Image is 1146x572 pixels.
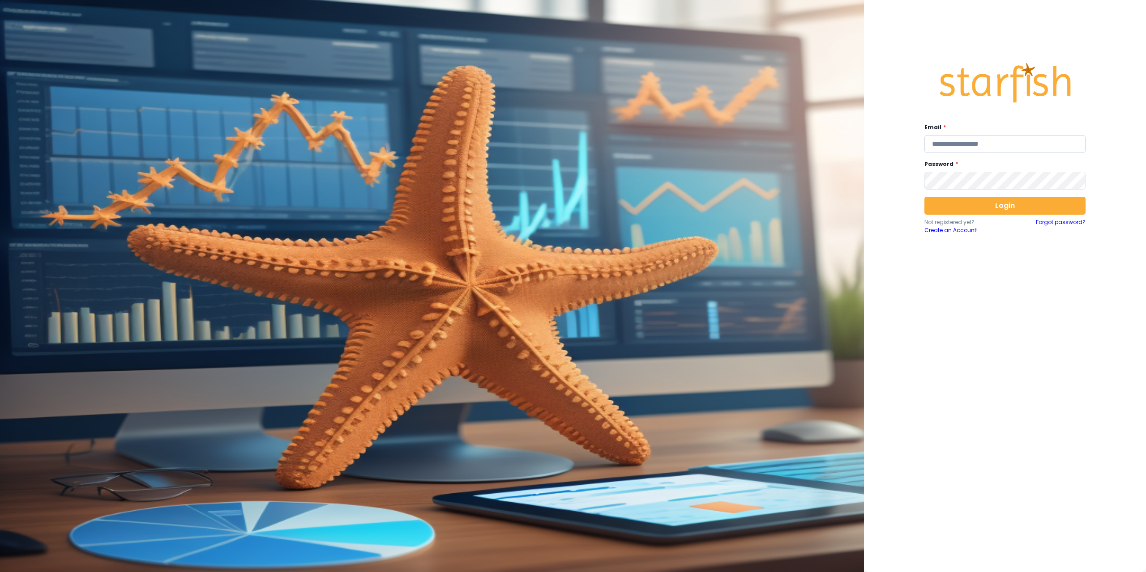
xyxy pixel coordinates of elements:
[938,55,1072,111] img: Logo.42cb71d561138c82c4ab.png
[1036,218,1086,234] a: Forgot password?
[924,197,1086,215] button: Login
[924,226,1005,234] a: Create an Account!
[924,123,1080,131] label: Email
[924,218,1005,226] p: Not registered yet?
[924,160,1080,168] label: Password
